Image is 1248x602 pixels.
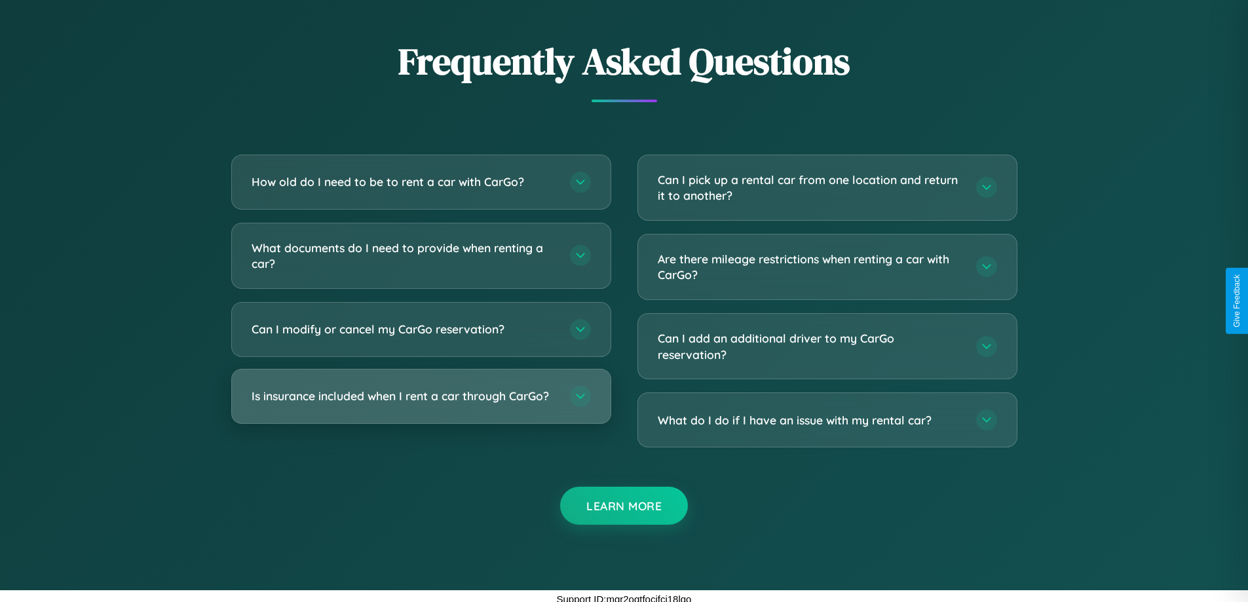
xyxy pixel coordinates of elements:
[252,174,557,190] h3: How old do I need to be to rent a car with CarGo?
[252,388,557,404] h3: Is insurance included when I rent a car through CarGo?
[658,172,963,204] h3: Can I pick up a rental car from one location and return it to another?
[231,36,1017,86] h2: Frequently Asked Questions
[658,412,963,428] h3: What do I do if I have an issue with my rental car?
[252,240,557,272] h3: What documents do I need to provide when renting a car?
[1232,274,1241,328] div: Give Feedback
[560,487,688,525] button: Learn More
[252,321,557,337] h3: Can I modify or cancel my CarGo reservation?
[658,251,963,283] h3: Are there mileage restrictions when renting a car with CarGo?
[658,330,963,362] h3: Can I add an additional driver to my CarGo reservation?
